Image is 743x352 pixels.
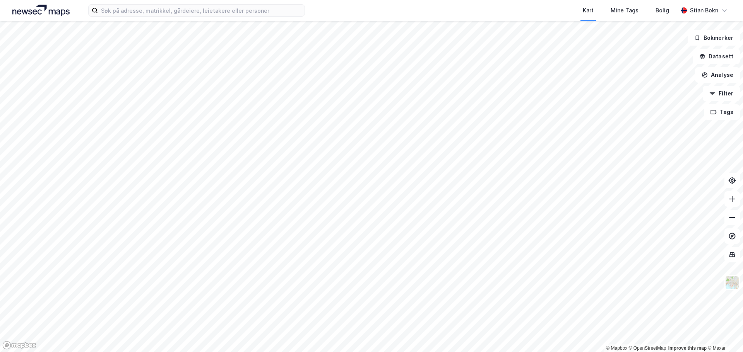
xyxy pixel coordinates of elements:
img: logo.a4113a55bc3d86da70a041830d287a7e.svg [12,5,70,16]
div: Mine Tags [611,6,639,15]
div: Stian Bokn [690,6,718,15]
iframe: Chat Widget [704,315,743,352]
div: Kontrollprogram for chat [704,315,743,352]
input: Søk på adresse, matrikkel, gårdeiere, leietakere eller personer [98,5,305,16]
div: Kart [583,6,594,15]
div: Bolig [656,6,669,15]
